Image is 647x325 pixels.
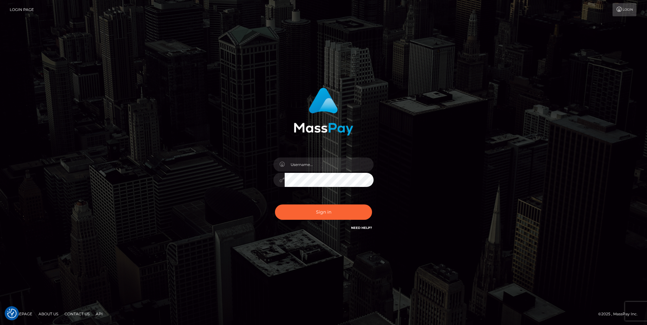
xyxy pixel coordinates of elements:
[598,311,642,317] div: © 2025 , MassPay Inc.
[7,309,17,318] button: Consent Preferences
[7,309,35,319] a: Homepage
[93,309,105,319] a: API
[285,157,374,172] input: Username...
[275,204,372,220] button: Sign in
[62,309,92,319] a: Contact Us
[36,309,61,319] a: About Us
[294,88,353,136] img: MassPay Login
[10,3,34,16] a: Login Page
[351,226,372,230] a: Need Help?
[7,309,17,318] img: Revisit consent button
[613,3,636,16] a: Login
